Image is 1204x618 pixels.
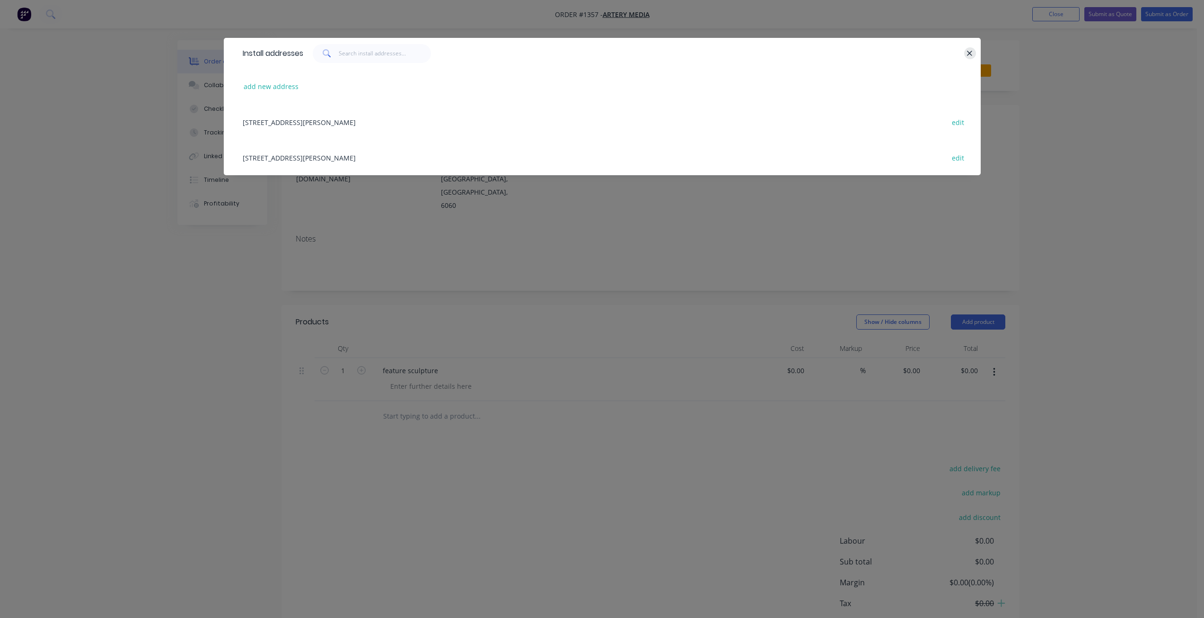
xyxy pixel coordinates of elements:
div: [STREET_ADDRESS][PERSON_NAME] [238,104,967,140]
input: Search install addresses... [339,44,431,63]
div: Install addresses [238,38,303,69]
button: add new address [239,80,304,93]
button: edit [947,116,969,128]
div: [STREET_ADDRESS][PERSON_NAME] [238,140,967,175]
button: edit [947,151,969,164]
